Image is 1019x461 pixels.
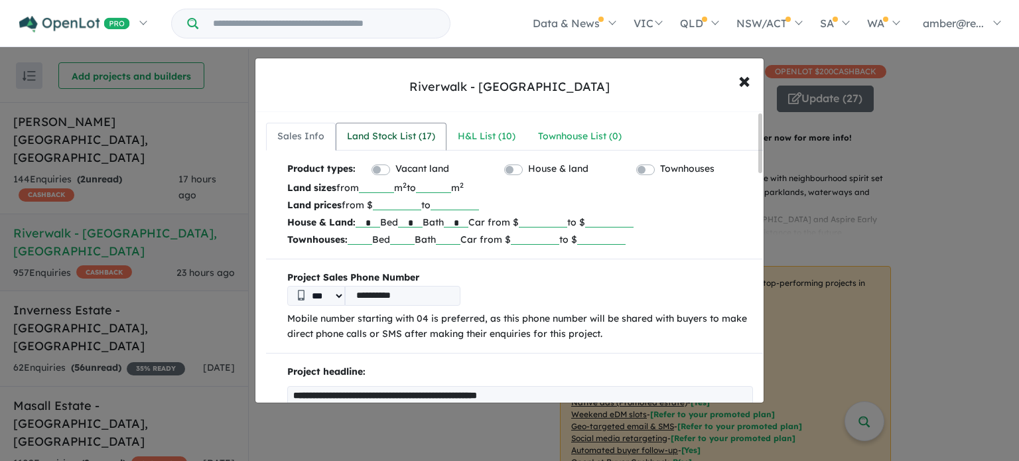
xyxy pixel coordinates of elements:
div: Townhouse List ( 0 ) [538,129,622,145]
label: Townhouses [660,161,714,177]
b: House & Land: [287,216,356,228]
p: Bed Bath Car from $ to $ [287,214,753,231]
sup: 2 [460,180,464,190]
div: H&L List ( 10 ) [458,129,515,145]
div: Sales Info [277,129,324,145]
label: Vacant land [395,161,449,177]
b: Product types: [287,161,356,179]
span: × [738,66,750,94]
img: Phone icon [298,290,305,300]
input: Try estate name, suburb, builder or developer [201,9,447,38]
b: Townhouses: [287,233,348,245]
span: amber@re... [923,17,984,30]
p: Bed Bath Car from $ to $ [287,231,753,248]
div: Riverwalk - [GEOGRAPHIC_DATA] [409,78,610,96]
label: House & land [528,161,588,177]
b: Project Sales Phone Number [287,270,753,286]
sup: 2 [403,180,407,190]
p: Mobile number starting with 04 is preferred, as this phone number will be shared with buyers to m... [287,311,753,343]
p: Project headline: [287,364,753,380]
p: from m to m [287,179,753,196]
div: Land Stock List ( 17 ) [347,129,435,145]
img: Openlot PRO Logo White [19,16,130,33]
b: Land prices [287,199,342,211]
b: Land sizes [287,182,336,194]
p: from $ to [287,196,753,214]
